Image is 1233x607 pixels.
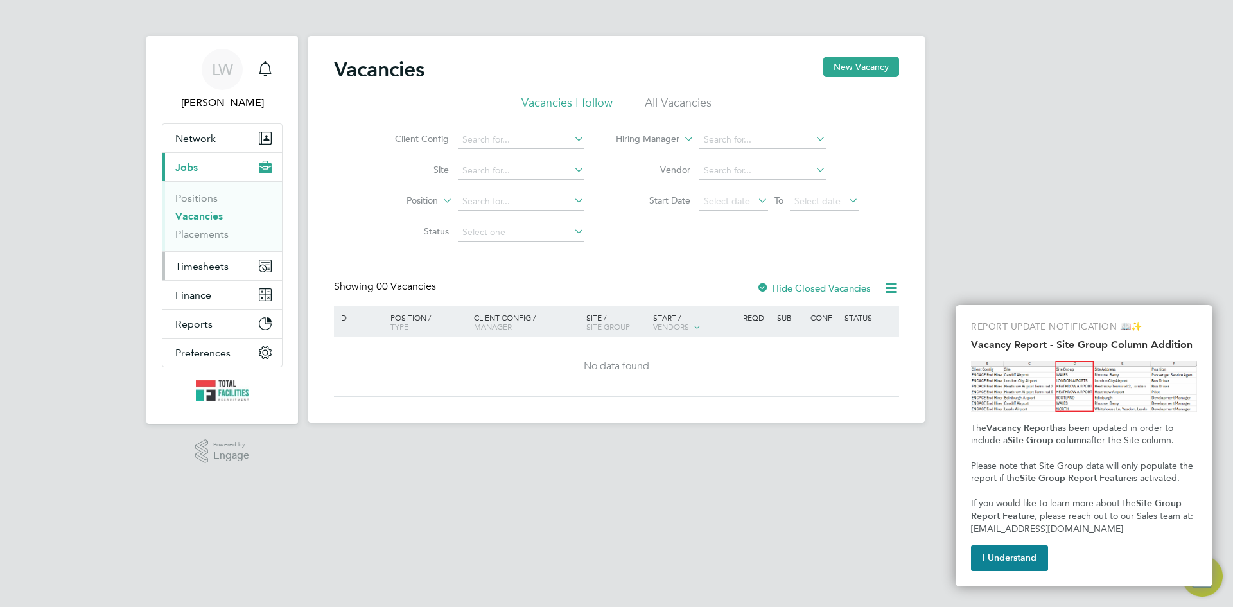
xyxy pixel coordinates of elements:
[175,192,218,204] a: Positions
[175,132,216,145] span: Network
[175,347,231,359] span: Preferences
[458,131,584,149] input: Search for...
[971,361,1197,412] img: Site Group Column in Vacancy Report
[823,57,899,77] button: New Vacancy
[740,306,773,328] div: Reqd
[175,161,198,173] span: Jobs
[471,306,583,337] div: Client Config /
[175,260,229,272] span: Timesheets
[586,321,630,331] span: Site Group
[653,321,689,331] span: Vendors
[1008,435,1087,446] strong: Site Group column
[213,439,249,450] span: Powered by
[474,321,512,331] span: Manager
[213,450,249,461] span: Engage
[986,423,1053,434] strong: Vacancy Report
[971,423,986,434] span: The
[334,57,424,82] h2: Vacancies
[375,133,449,145] label: Client Config
[971,423,1176,446] span: has been updated in order to include a
[175,318,213,330] span: Reports
[971,498,1136,509] span: If you would like to learn more about the
[336,306,381,328] div: ID
[162,95,283,110] span: Louise Walsh
[616,195,690,206] label: Start Date
[375,225,449,237] label: Status
[807,306,841,328] div: Conf
[196,380,249,401] img: tfrecruitment-logo-retina.png
[771,192,787,209] span: To
[146,36,298,424] nav: Main navigation
[794,195,841,207] span: Select date
[458,162,584,180] input: Search for...
[841,306,897,328] div: Status
[583,306,651,337] div: Site /
[175,289,211,301] span: Finance
[212,61,233,78] span: LW
[458,224,584,242] input: Select one
[175,228,229,240] a: Placements
[971,339,1197,351] h2: Vacancy Report - Site Group Column Addition
[162,380,283,401] a: Go to home page
[381,306,471,337] div: Position /
[645,95,712,118] li: All Vacancies
[162,49,283,110] a: Go to account details
[971,461,1196,484] span: Please note that Site Group data will only populate the report if the
[375,164,449,175] label: Site
[956,305,1212,586] div: Vacancy Report - Site Group Column Addition
[971,511,1196,534] span: , please reach out to our Sales team at: [EMAIL_ADDRESS][DOMAIN_NAME]
[971,321,1197,333] p: REPORT UPDATE NOTIFICATION 📖✨
[650,306,740,339] div: Start /
[364,195,438,207] label: Position
[458,193,584,211] input: Search for...
[971,545,1048,571] button: I Understand
[971,498,1184,522] strong: Site Group Report Feature
[1020,473,1132,484] strong: Site Group Report Feature
[616,164,690,175] label: Vendor
[175,210,223,222] a: Vacancies
[376,280,436,293] span: 00 Vacancies
[334,280,439,294] div: Showing
[521,95,613,118] li: Vacancies I follow
[699,162,826,180] input: Search for...
[1087,435,1174,446] span: after the Site column.
[336,360,897,373] div: No data found
[390,321,408,331] span: Type
[756,282,871,294] label: Hide Closed Vacancies
[704,195,750,207] span: Select date
[606,133,679,146] label: Hiring Manager
[1132,473,1180,484] span: is activated.
[774,306,807,328] div: Sub
[699,131,826,149] input: Search for...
